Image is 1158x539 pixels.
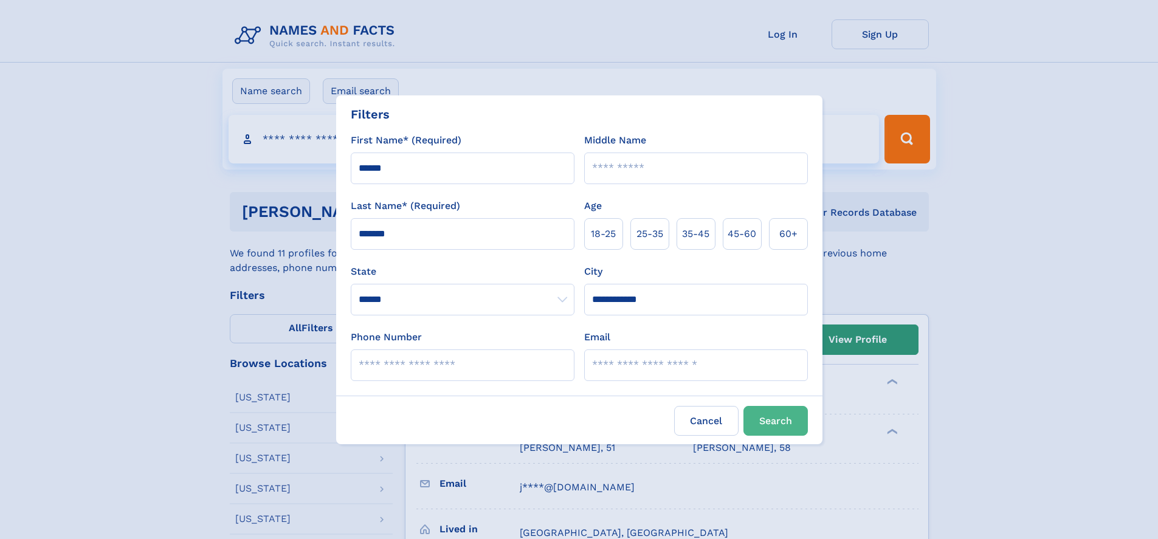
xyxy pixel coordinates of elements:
[351,133,461,148] label: First Name* (Required)
[682,227,709,241] span: 35‑45
[351,330,422,345] label: Phone Number
[591,227,616,241] span: 18‑25
[584,264,602,279] label: City
[351,105,390,123] div: Filters
[636,227,663,241] span: 25‑35
[779,227,798,241] span: 60+
[743,406,808,436] button: Search
[584,330,610,345] label: Email
[674,406,739,436] label: Cancel
[584,199,602,213] label: Age
[584,133,646,148] label: Middle Name
[351,199,460,213] label: Last Name* (Required)
[728,227,756,241] span: 45‑60
[351,264,574,279] label: State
